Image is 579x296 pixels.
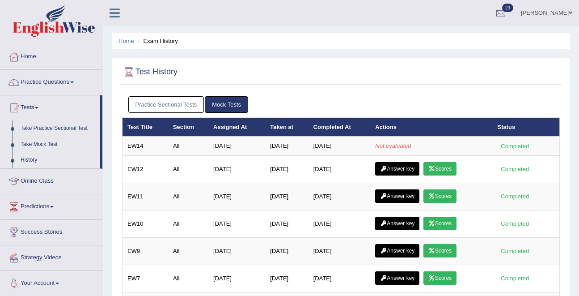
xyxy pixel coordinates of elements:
[265,137,308,155] td: [DATE]
[128,96,204,113] a: Practice Sectional Tests
[423,189,456,203] a: Scores
[265,210,308,237] td: [DATE]
[309,265,371,292] td: [DATE]
[0,220,102,242] a: Success Stories
[0,194,102,217] a: Predictions
[208,210,265,237] td: [DATE]
[309,210,371,237] td: [DATE]
[498,142,533,151] div: Completed
[498,219,533,228] div: Completed
[0,169,102,191] a: Online Class
[309,155,371,183] td: [DATE]
[135,37,178,45] li: Exam History
[370,118,492,137] th: Actions
[375,244,419,257] a: Answer key
[208,118,265,137] th: Assigned At
[208,183,265,210] td: [DATE]
[123,118,168,137] th: Test Title
[123,265,168,292] td: EW7
[498,274,533,283] div: Completed
[423,162,456,176] a: Scores
[265,183,308,210] td: [DATE]
[309,118,371,137] th: Completed At
[123,155,168,183] td: EW12
[493,118,560,137] th: Status
[168,118,208,137] th: Section
[168,265,208,292] td: All
[265,265,308,292] td: [DATE]
[265,118,308,137] th: Taken at
[498,164,533,174] div: Completed
[309,183,371,210] td: [DATE]
[168,183,208,210] td: All
[0,95,100,118] a: Tests
[309,137,371,155] td: [DATE]
[122,65,178,79] h2: Test History
[309,237,371,265] td: [DATE]
[375,162,419,176] a: Answer key
[265,155,308,183] td: [DATE]
[168,137,208,155] td: All
[123,210,168,237] td: EW10
[502,4,513,12] span: 23
[0,245,102,268] a: Strategy Videos
[423,271,456,285] a: Scores
[0,271,102,293] a: Your Account
[375,142,411,149] em: Not evaluated
[123,237,168,265] td: EW9
[17,137,100,153] a: Take Mock Test
[123,183,168,210] td: EW11
[0,70,102,92] a: Practice Questions
[375,271,419,285] a: Answer key
[375,189,419,203] a: Answer key
[208,265,265,292] td: [DATE]
[168,210,208,237] td: All
[0,44,102,67] a: Home
[498,246,533,256] div: Completed
[118,38,134,44] a: Home
[17,120,100,137] a: Take Practice Sectional Test
[423,244,456,257] a: Scores
[208,237,265,265] td: [DATE]
[208,155,265,183] td: [DATE]
[375,217,419,230] a: Answer key
[168,155,208,183] td: All
[265,237,308,265] td: [DATE]
[205,96,248,113] a: Mock Tests
[17,152,100,168] a: History
[498,192,533,201] div: Completed
[208,137,265,155] td: [DATE]
[423,217,456,230] a: Scores
[168,237,208,265] td: All
[123,137,168,155] td: EW14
